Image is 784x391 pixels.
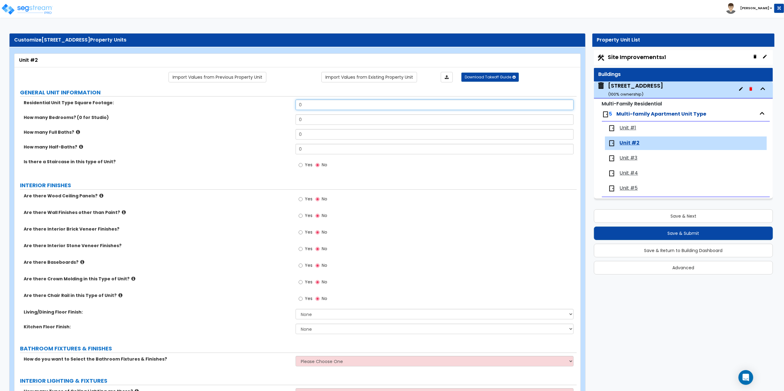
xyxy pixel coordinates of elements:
label: Are there Chair Rail in this Type of Unit? [24,292,291,298]
label: How do you want to Select the Bathroom Fixtures & Finishes? [24,356,291,362]
label: Residential Unit Type Square Footage: [24,100,291,106]
div: Open Intercom Messenger [738,370,753,385]
i: click for more info! [118,293,122,298]
span: [STREET_ADDRESS] [42,36,90,43]
a: Import the dynamic attribute values from existing properties. [321,72,417,82]
input: No [316,246,320,252]
img: Construction.png [597,54,605,62]
label: INTERIOR FINISHES [20,181,577,189]
label: GENERAL UNIT INFORMATION [20,89,577,97]
label: Living/Dining Floor Finish: [24,309,291,315]
span: No [322,295,327,302]
i: click for more info! [99,193,103,198]
span: Multi-family Apartment Unit Type [617,110,706,117]
span: No [322,212,327,219]
label: Are there Crown Molding in this Type of Unit? [24,276,291,282]
div: [STREET_ADDRESS] [608,82,663,97]
button: Advanced [594,261,773,274]
input: Yes [299,295,303,302]
label: Are there Wall Finishes other than Paint? [24,209,291,215]
i: click for more info! [122,210,126,215]
span: Unit #4 [620,170,638,177]
label: Are there Wood Ceiling Panels? [24,193,291,199]
input: No [316,196,320,203]
div: Unit #2 [19,57,576,64]
i: click for more info! [76,130,80,134]
img: door.png [602,111,609,118]
label: How many Full Baths? [24,129,291,135]
img: door.png [608,140,615,147]
i: click for more info! [80,260,84,264]
span: 5 [609,110,612,117]
span: No [322,279,327,285]
i: click for more info! [79,144,83,149]
span: Yes [305,212,312,219]
div: Customize Property Units [14,37,581,44]
label: Are there Interior Brick Veneer Finishes? [24,226,291,232]
input: Yes [299,212,303,219]
span: No [322,162,327,168]
input: No [316,212,320,219]
small: ( 100 % ownership) [608,91,643,97]
small: Multi-Family Residential [602,100,662,107]
span: Yes [305,262,312,268]
img: door.png [608,155,615,162]
input: No [316,229,320,236]
span: Yes [305,229,312,235]
span: Unit #2 [620,140,640,147]
div: Property Unit List [597,37,770,44]
span: Yes [305,162,312,168]
span: Yes [305,196,312,202]
span: No [322,246,327,252]
input: No [316,279,320,286]
button: Save & Next [594,209,773,223]
label: How many Half-Baths? [24,144,291,150]
span: Site Improvements [608,53,666,61]
img: building.svg [597,82,605,90]
span: No [322,196,327,202]
span: Yes [305,295,312,302]
a: Import the dynamic attribute values from previous properties. [169,72,266,82]
input: Yes [299,162,303,168]
input: No [316,295,320,302]
span: Download Takeoff Guide [465,74,511,80]
span: No [322,229,327,235]
div: Buildings [599,71,768,78]
input: Yes [299,262,303,269]
span: Unit #1 [620,124,636,132]
span: Yes [305,279,312,285]
button: Save & Submit [594,227,773,240]
b: [PERSON_NAME] [740,6,769,10]
input: No [316,162,320,168]
label: Kitchen Floor Finish: [24,324,291,330]
img: logo_pro_r.png [1,3,53,15]
input: No [316,262,320,269]
input: Yes [299,229,303,236]
label: Are there Baseboards? [24,259,291,265]
button: Download Takeoff Guide [461,73,519,82]
label: How many Bedrooms? (0 for Studio) [24,114,291,120]
span: Yes [305,246,312,252]
label: Are there Interior Stone Veneer Finishes? [24,243,291,249]
i: click for more info! [131,276,135,281]
img: door.png [608,124,615,132]
a: Import the dynamic attributes value through Excel sheet [441,72,453,82]
label: Is there a Staircase in this type of Unit? [24,159,291,165]
span: Unit #3 [620,155,638,162]
img: avatar.png [726,3,736,14]
span: Unit #5 [620,185,638,192]
label: INTERIOR LIGHTING & FIXTURES [20,377,577,385]
img: door.png [608,170,615,177]
small: x1 [662,54,666,61]
label: BATHROOM FIXTURES & FINISHES [20,345,577,353]
img: door.png [608,185,615,192]
span: 123 Cottage Street [597,82,663,97]
input: Yes [299,196,303,203]
button: Save & Return to Building Dashboard [594,244,773,257]
span: No [322,262,327,268]
input: Yes [299,246,303,252]
input: Yes [299,279,303,286]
